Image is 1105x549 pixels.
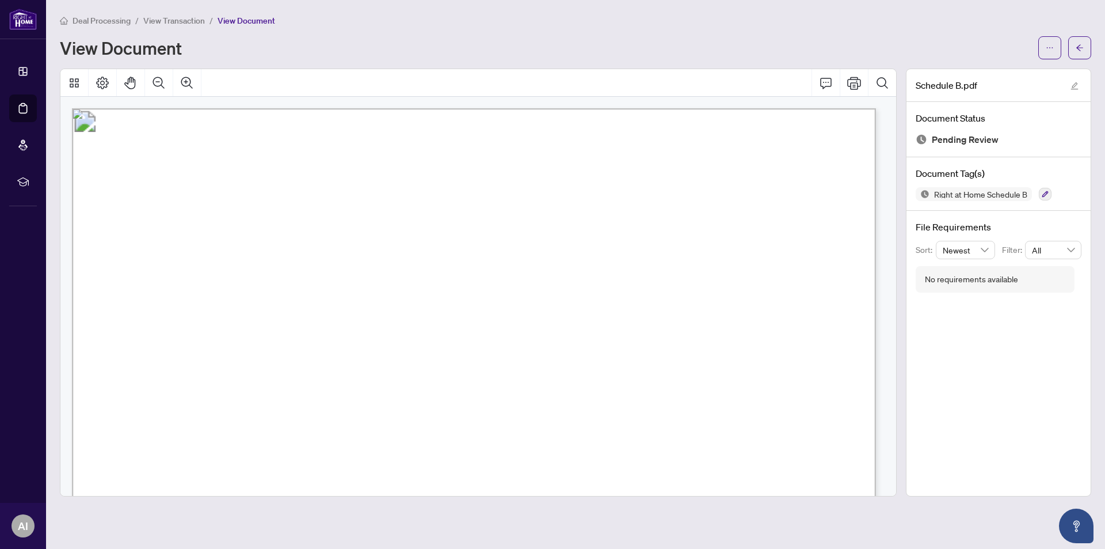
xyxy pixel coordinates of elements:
h4: Document Tag(s) [916,166,1081,180]
span: All [1032,241,1074,259]
span: home [60,17,68,25]
span: Schedule B.pdf [916,78,977,92]
span: View Transaction [143,16,205,26]
span: AI [18,518,28,534]
span: Deal Processing [73,16,131,26]
h4: Document Status [916,111,1081,125]
span: Right at Home Schedule B [929,190,1032,198]
div: No requirements available [925,273,1018,286]
img: Document Status [916,134,927,145]
span: View Document [218,16,275,26]
p: Sort: [916,244,936,256]
h4: File Requirements [916,220,1081,234]
h1: View Document [60,39,182,57]
span: arrow-left [1076,44,1084,52]
span: ellipsis [1046,44,1054,52]
li: / [209,14,213,27]
p: Filter: [1002,244,1025,256]
span: Newest [943,241,989,259]
button: Open asap [1059,509,1093,543]
span: Pending Review [932,132,999,147]
img: Status Icon [916,187,929,201]
span: edit [1070,82,1079,90]
li: / [135,14,139,27]
img: logo [9,9,37,30]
